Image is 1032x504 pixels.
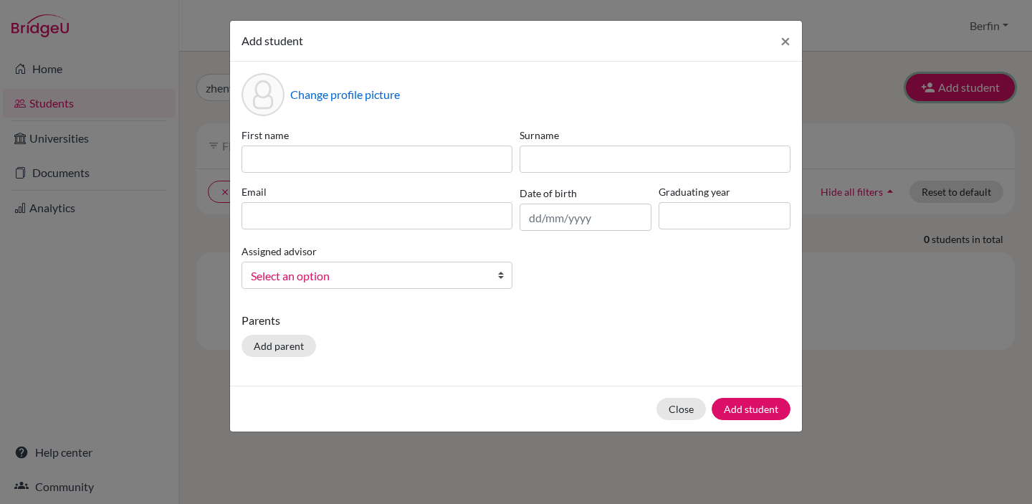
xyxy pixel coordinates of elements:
[242,34,303,47] span: Add student
[520,186,577,201] label: Date of birth
[769,21,802,61] button: Close
[242,73,285,116] div: Profile picture
[520,204,651,231] input: dd/mm/yyyy
[242,312,790,329] p: Parents
[520,128,790,143] label: Surname
[659,184,790,199] label: Graduating year
[656,398,706,420] button: Close
[242,128,512,143] label: First name
[712,398,790,420] button: Add student
[242,244,317,259] label: Assigned advisor
[242,184,512,199] label: Email
[242,335,316,357] button: Add parent
[251,267,484,285] span: Select an option
[780,30,790,51] span: ×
